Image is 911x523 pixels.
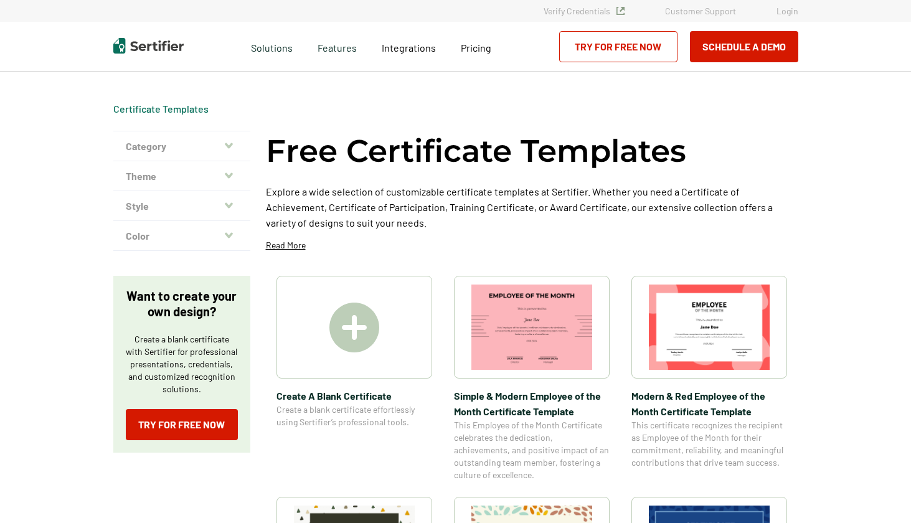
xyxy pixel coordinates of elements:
[461,39,491,54] a: Pricing
[631,419,787,469] span: This certificate recognizes the recipient as Employee of the Month for their commitment, reliabil...
[266,239,306,252] p: Read More
[113,131,250,161] button: Category
[454,276,610,481] a: Simple & Modern Employee of the Month Certificate TemplateSimple & Modern Employee of the Month C...
[126,288,238,319] p: Want to create your own design?
[266,131,686,171] h1: Free Certificate Templates
[616,7,625,15] img: Verified
[461,42,491,54] span: Pricing
[113,161,250,191] button: Theme
[649,285,770,370] img: Modern & Red Employee of the Month Certificate Template
[126,409,238,440] a: Try for Free Now
[454,388,610,419] span: Simple & Modern Employee of the Month Certificate Template
[776,6,798,16] a: Login
[266,184,798,230] p: Explore a wide selection of customizable certificate templates at Sertifier. Whether you need a C...
[382,42,436,54] span: Integrations
[318,39,357,54] span: Features
[113,103,209,115] div: Breadcrumb
[329,303,379,352] img: Create A Blank Certificate
[276,388,432,403] span: Create A Blank Certificate
[251,39,293,54] span: Solutions
[382,39,436,54] a: Integrations
[454,419,610,481] span: This Employee of the Month Certificate celebrates the dedication, achievements, and positive impa...
[544,6,625,16] a: Verify Credentials
[113,191,250,221] button: Style
[631,388,787,419] span: Modern & Red Employee of the Month Certificate Template
[631,276,787,481] a: Modern & Red Employee of the Month Certificate TemplateModern & Red Employee of the Month Certifi...
[113,221,250,251] button: Color
[113,103,209,115] a: Certificate Templates
[559,31,677,62] a: Try for Free Now
[665,6,736,16] a: Customer Support
[471,285,592,370] img: Simple & Modern Employee of the Month Certificate Template
[113,38,184,54] img: Sertifier | Digital Credentialing Platform
[276,403,432,428] span: Create a blank certificate effortlessly using Sertifier’s professional tools.
[126,333,238,395] p: Create a blank certificate with Sertifier for professional presentations, credentials, and custom...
